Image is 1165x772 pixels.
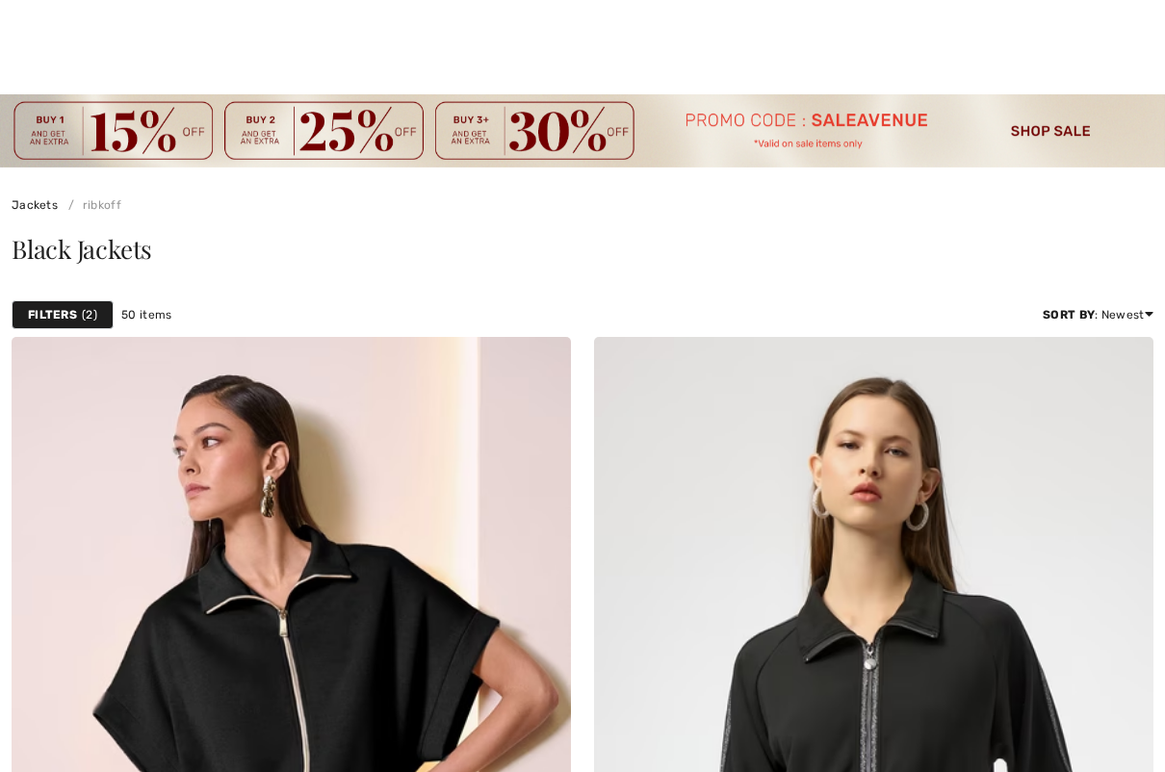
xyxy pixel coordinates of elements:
[12,232,152,266] span: Black Jackets
[121,306,171,323] span: 50 items
[12,198,58,212] a: Jackets
[1043,306,1153,323] div: : Newest
[61,198,120,212] a: ribkoff
[1043,308,1095,322] strong: Sort By
[28,306,77,323] strong: Filters
[82,306,97,323] span: 2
